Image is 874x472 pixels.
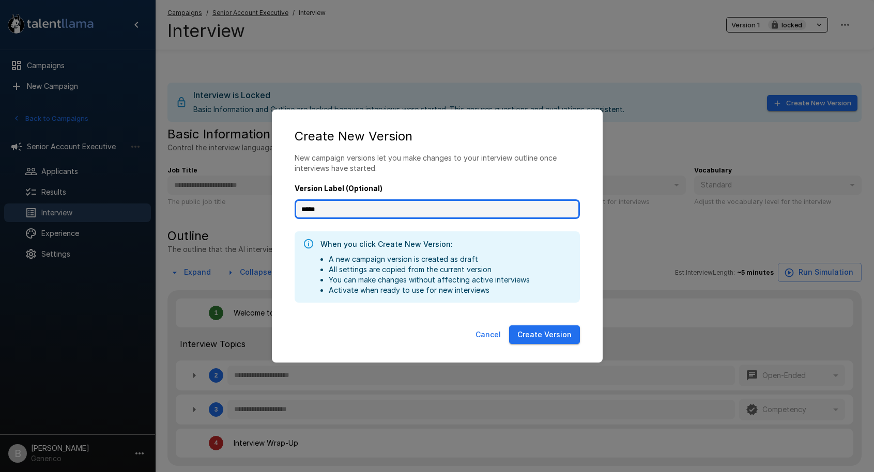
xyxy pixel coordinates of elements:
li: All settings are copied from the current version [329,264,530,275]
li: A new campaign version is created as draft [329,254,530,264]
button: Cancel [471,325,505,344]
label: Version Label (Optional) [295,184,580,194]
p: New campaign versions let you make changes to your interview outline once interviews have started. [295,153,580,174]
li: Activate when ready to use for new interviews [329,285,530,295]
h6: When you click Create New Version: [320,239,530,250]
li: You can make changes without affecting active interviews [329,275,530,285]
button: Create Version [509,325,580,344]
h2: Create New Version [282,120,592,153]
